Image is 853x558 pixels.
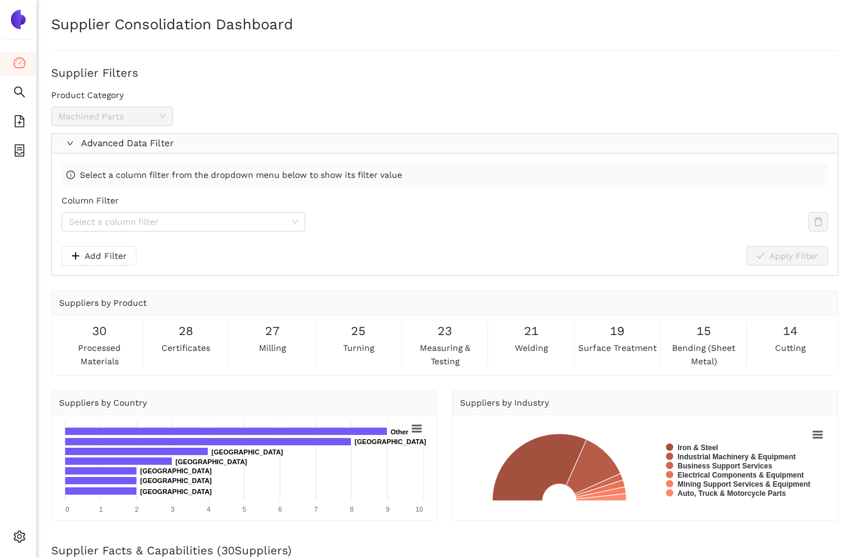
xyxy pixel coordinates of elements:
button: plusAdd Filter [62,246,136,266]
span: info-circle [66,171,75,179]
text: Industrial Machinery & Equipment [678,453,796,461]
text: Iron & Steel [678,443,718,452]
button: delete [809,212,828,231]
text: 4 [207,506,210,513]
span: 28 [179,322,193,341]
span: 30 [92,322,107,341]
text: 7 [314,506,318,513]
text: 1 [99,506,103,513]
span: plus [71,252,80,261]
text: [GEOGRAPHIC_DATA] [211,448,283,456]
label: Product Category [51,88,124,102]
span: welding [515,341,548,355]
text: 9 [386,506,389,513]
span: processed materials [59,341,140,368]
text: Auto, Truck & Motorcycle Parts [678,489,786,498]
span: Suppliers by Country [59,398,147,408]
span: Advanced Data Filter [81,136,833,151]
span: measuring & testing [405,341,486,368]
span: file-add [13,111,26,135]
text: 5 [242,506,246,513]
label: Column Filter [62,194,119,207]
text: 3 [171,506,174,513]
span: bending (sheet metal) [664,341,745,368]
span: Add Filter [85,249,127,263]
span: cutting [775,341,805,355]
button: checkApply Filter [746,246,828,266]
text: [GEOGRAPHIC_DATA] [140,477,212,484]
span: 25 [351,322,366,341]
span: container [13,140,26,164]
span: right [66,139,74,147]
text: [GEOGRAPHIC_DATA] [140,488,212,495]
span: setting [13,526,26,551]
span: Suppliers by Product [59,298,147,308]
text: 6 [278,506,282,513]
span: dashboard [13,52,26,77]
text: 0 [65,506,69,513]
text: [GEOGRAPHIC_DATA] [175,458,247,465]
text: Business Support Services [678,462,773,470]
span: 21 [524,322,539,341]
span: 27 [265,322,280,341]
text: Electrical Components & Equipment [678,471,804,479]
span: search [13,82,26,106]
span: Suppliers by Industry [460,398,549,408]
span: 15 [696,322,711,341]
span: certificates [161,341,210,355]
span: milling [259,341,286,355]
span: 19 [610,322,625,341]
h2: Supplier Consolidation Dashboard [51,15,838,35]
text: 2 [135,506,139,513]
text: 10 [416,506,423,513]
text: [GEOGRAPHIC_DATA] [355,438,426,445]
text: [GEOGRAPHIC_DATA] [140,467,212,475]
span: Select a column filter from the dropdown menu below to show its filter value [80,168,402,182]
text: Other [391,428,409,436]
span: 23 [437,322,452,341]
img: Logo [9,10,28,29]
h3: Supplier Filters [51,65,838,81]
span: 14 [783,322,798,341]
text: 8 [350,506,353,513]
div: Advanced Data Filter [52,134,838,154]
span: surface treatment [578,341,657,355]
text: Mining Support Services & Equipment [678,480,810,489]
span: turning [343,341,374,355]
